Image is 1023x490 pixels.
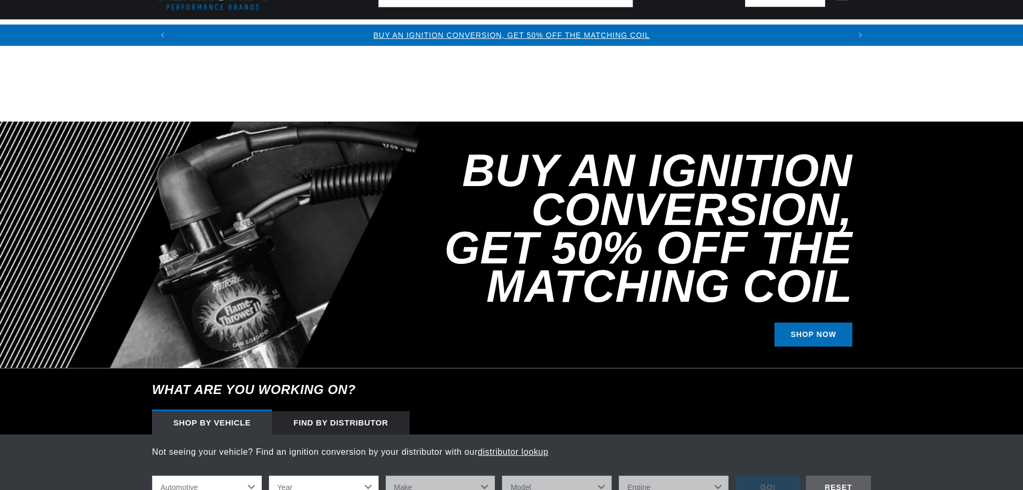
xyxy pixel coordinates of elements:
[173,29,850,41] div: 1 of 3
[125,368,898,411] h6: What are you working on?
[396,151,852,306] h2: Buy an Ignition Conversion, Get 50% off the Matching Coil
[267,20,385,45] summary: Coils & Distributors
[152,445,871,459] p: Not seeing your vehicle? Find an ignition conversion by your distributor with our
[125,25,898,46] slideshow-component: Translation missing: en.sections.announcements.announcement_bar
[152,411,272,435] div: Shop by vehicle
[385,20,570,45] summary: Headers, Exhausts & Components
[850,25,871,46] button: Translation missing: en.sections.announcements.next_announcement
[774,323,852,347] a: SHOP NOW
[570,20,651,45] summary: Engine Swaps
[756,20,857,45] summary: Spark Plug Wires
[373,31,650,39] a: BUY AN IGNITION CONVERSION, GET 50% OFF THE MATCHING COIL
[152,20,267,45] summary: Ignition Conversions
[173,29,850,41] div: Announcement
[858,20,932,45] summary: Motorcycle
[478,447,549,456] a: distributor lookup
[651,20,756,45] summary: Battery Products
[152,25,173,46] button: Translation missing: en.sections.announcements.previous_announcement
[272,411,410,435] div: Find by Distributor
